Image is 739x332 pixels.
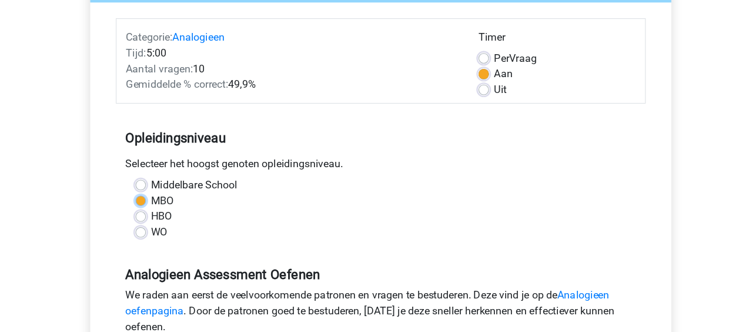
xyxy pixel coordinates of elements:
[472,88,483,102] label: Uit
[133,84,449,98] div: 49,9%
[141,254,598,268] h5: Analogieen Assessment Oefenen
[164,202,183,216] label: HBO
[164,216,179,230] label: WO
[142,57,160,68] span: Tijd:
[457,41,598,60] div: Timer
[472,60,510,74] label: Vraag
[183,42,230,54] a: Analogieen
[472,61,485,72] span: Per
[142,42,183,54] span: Categorie:
[133,69,449,84] div: 10
[142,71,202,82] span: Aantal vragen:
[164,174,242,188] label: Middelbare School
[141,127,598,150] h5: Opleidingsniveau
[133,55,449,69] div: 5:00
[472,74,488,88] label: Aan
[164,188,185,202] label: MBO
[132,155,607,174] div: Selecteer het hoogst genoten opleidingsniveau.
[142,85,233,96] span: Gemiddelde % correct:
[132,273,607,320] div: We raden aan eerst de veelvoorkomende patronen en vragen te bestuderen. Deze vind je op de . Door...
